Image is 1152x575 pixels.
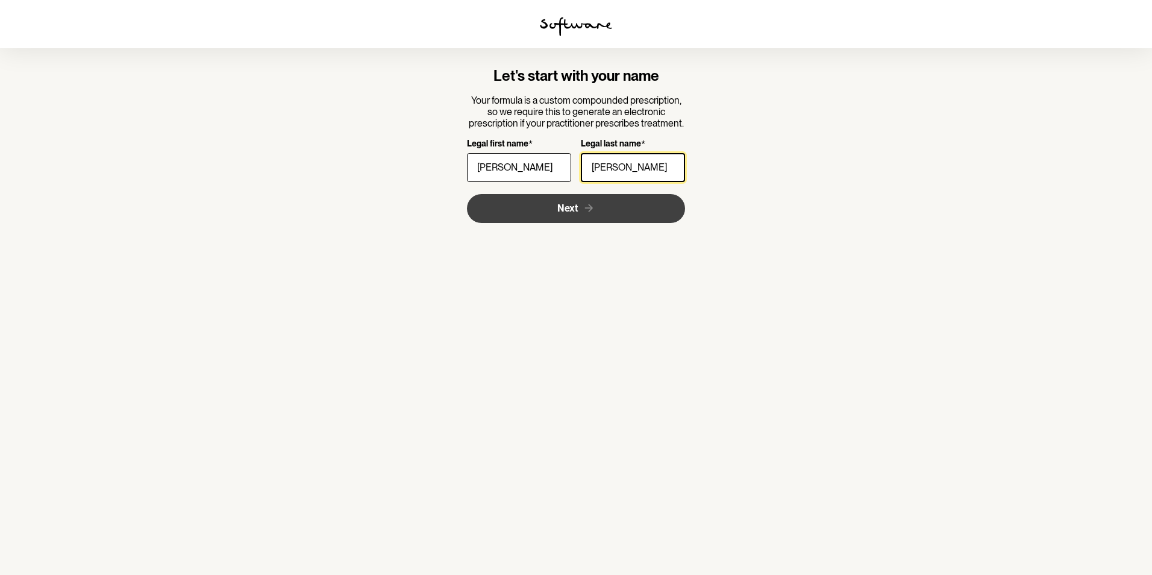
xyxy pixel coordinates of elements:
p: Legal first name [467,139,528,150]
img: software logo [540,17,612,36]
h4: Let's start with your name [467,68,686,85]
button: Next [467,194,686,223]
p: Legal last name [581,139,641,150]
span: Next [557,203,578,214]
p: Your formula is a custom compounded prescription, so we require this to generate an electronic pr... [467,95,686,130]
